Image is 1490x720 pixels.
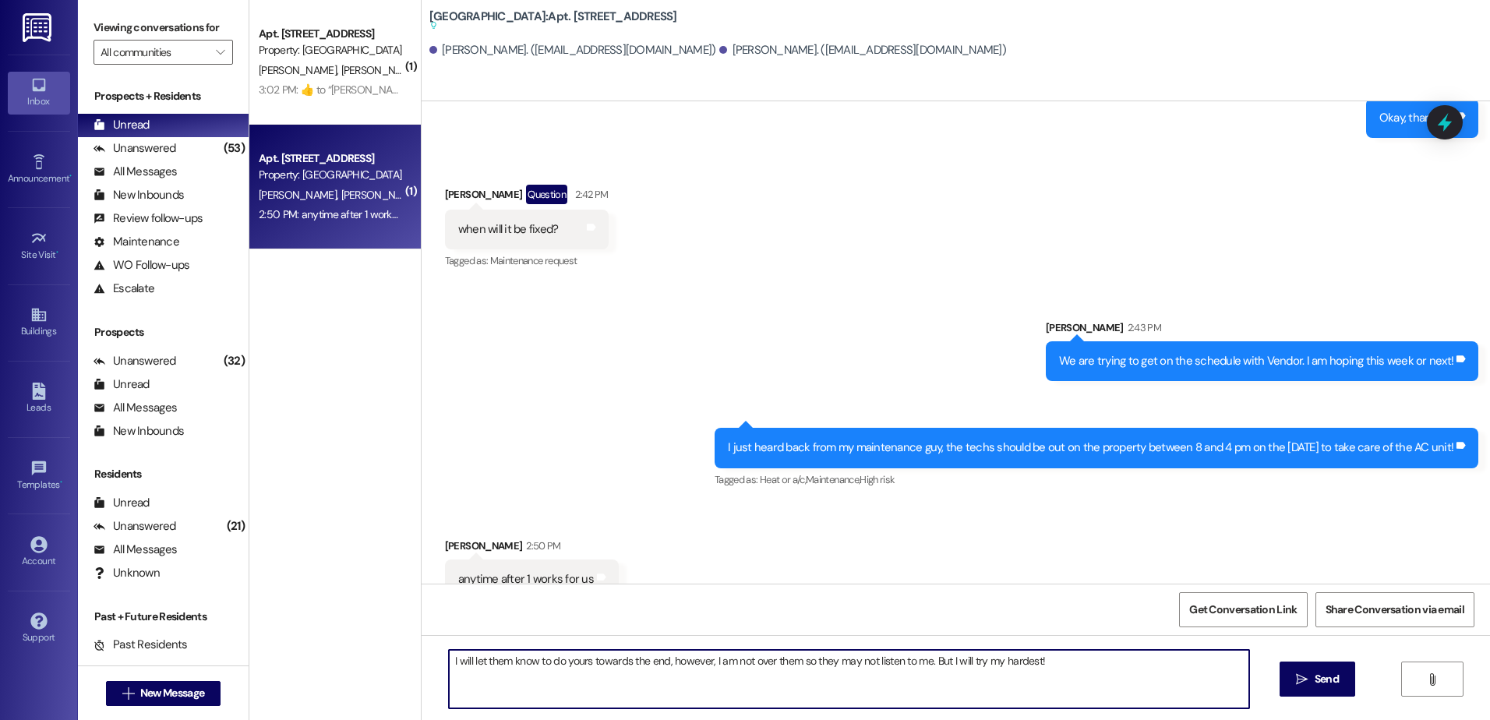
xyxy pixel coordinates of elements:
a: Leads [8,378,70,420]
span: [PERSON_NAME] [259,188,341,202]
div: We are trying to get on the schedule with Vendor. I am hoping this week or next! [1059,353,1453,369]
span: New Message [140,685,204,701]
div: Apt. [STREET_ADDRESS] [259,150,403,167]
div: [PERSON_NAME]. ([EMAIL_ADDRESS][DOMAIN_NAME]) [719,42,1006,58]
div: Tagged as: [715,468,1478,491]
div: [PERSON_NAME] [445,538,619,559]
span: [PERSON_NAME] [341,188,418,202]
i:  [122,687,134,700]
div: anytime after 1 works for us [458,571,594,588]
div: Property: [GEOGRAPHIC_DATA] [259,42,403,58]
div: New Inbounds [94,187,184,203]
span: • [60,477,62,488]
div: All Messages [94,400,177,416]
span: Maintenance , [806,473,860,486]
div: Prospects [78,324,249,341]
div: 2:42 PM [571,186,608,203]
div: Past Residents [94,637,188,653]
div: Apt. [STREET_ADDRESS] [259,26,403,42]
div: All Messages [94,542,177,558]
a: Buildings [8,302,70,344]
a: Account [8,531,70,574]
b: [GEOGRAPHIC_DATA]: Apt. [STREET_ADDRESS] [429,9,677,34]
div: WO Follow-ups [94,257,189,274]
img: ResiDesk Logo [23,13,55,42]
div: New Inbounds [94,423,184,439]
span: High risk [860,473,895,486]
div: Maintenance [94,234,179,250]
a: Site Visit • [8,225,70,267]
div: Prospects + Residents [78,88,249,104]
div: Okay, thanks! [1379,110,1445,126]
div: Unanswered [94,518,176,535]
div: 2:43 PM [1124,319,1161,336]
div: 2:50 PM [522,538,560,554]
div: Tagged as: [445,249,609,272]
textarea: I will let them know to do yours towards the end, however, I am not over them so they may not lis... [449,650,1248,708]
div: Residents [78,466,249,482]
div: Question [526,185,567,204]
button: New Message [106,681,221,706]
div: I just heard back from my maintenance guy, the techs should be out on the property between 8 and ... [728,439,1453,456]
div: Escalate [94,281,154,297]
span: • [56,247,58,258]
i:  [216,46,224,58]
div: Property: [GEOGRAPHIC_DATA] [259,167,403,183]
label: Viewing conversations for [94,16,233,40]
div: Unread [94,117,150,133]
span: Send [1315,671,1339,687]
div: Unanswered [94,140,176,157]
button: Share Conversation via email [1315,592,1474,627]
span: Maintenance request [490,254,577,267]
a: Templates • [8,455,70,497]
div: 2:50 PM: anytime after 1 works for us [259,207,425,221]
div: Past + Future Residents [78,609,249,625]
i:  [1426,673,1438,686]
button: Get Conversation Link [1179,592,1307,627]
div: Unread [94,495,150,511]
span: [PERSON_NAME] [259,63,341,77]
div: Unread [94,376,150,393]
div: Unanswered [94,353,176,369]
div: [PERSON_NAME] [1046,319,1478,341]
div: [PERSON_NAME] [445,185,609,210]
div: All Messages [94,164,177,180]
span: Get Conversation Link [1189,602,1297,618]
span: [PERSON_NAME] [341,63,418,77]
div: Review follow-ups [94,210,203,227]
a: Inbox [8,72,70,114]
a: Support [8,608,70,650]
div: (32) [220,349,249,373]
div: (53) [220,136,249,161]
span: • [69,171,72,182]
i:  [1296,673,1308,686]
button: Send [1280,662,1355,697]
div: (21) [223,514,249,538]
span: Heat or a/c , [760,473,806,486]
input: All communities [101,40,208,65]
div: Unknown [94,565,160,581]
span: Share Conversation via email [1326,602,1464,618]
div: when will it be fixed? [458,221,559,238]
div: [PERSON_NAME]. ([EMAIL_ADDRESS][DOMAIN_NAME]) [429,42,716,58]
